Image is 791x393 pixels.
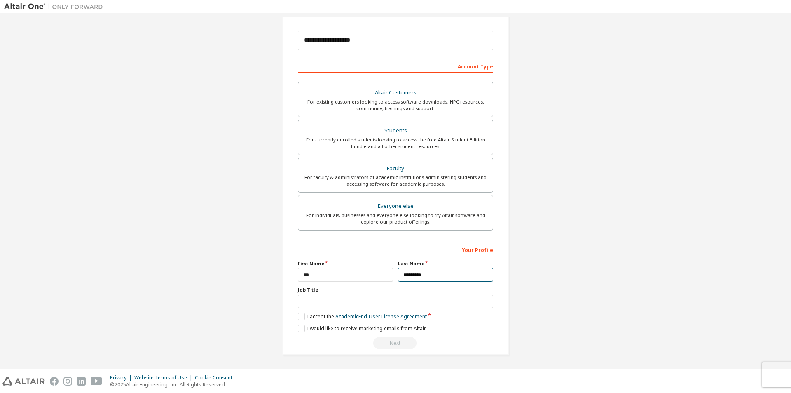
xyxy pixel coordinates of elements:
[298,260,393,267] label: First Name
[335,313,427,320] a: Academic End-User License Agreement
[91,377,103,386] img: youtube.svg
[303,99,488,112] div: For existing customers looking to access software downloads, HPC resources, community, trainings ...
[303,163,488,174] div: Faculty
[298,243,493,256] div: Your Profile
[303,125,488,136] div: Students
[195,374,237,381] div: Cookie Consent
[298,287,493,293] label: Job Title
[298,59,493,73] div: Account Type
[77,377,86,386] img: linkedin.svg
[298,337,493,349] div: Read and acccept EULA to continue
[134,374,195,381] div: Website Terms of Use
[303,212,488,225] div: For individuals, businesses and everyone else looking to try Altair software and explore our prod...
[2,377,45,386] img: altair_logo.svg
[110,381,237,388] p: © 2025 Altair Engineering, Inc. All Rights Reserved.
[4,2,107,11] img: Altair One
[50,377,59,386] img: facebook.svg
[303,87,488,99] div: Altair Customers
[398,260,493,267] label: Last Name
[298,325,426,332] label: I would like to receive marketing emails from Altair
[303,136,488,150] div: For currently enrolled students looking to access the free Altair Student Edition bundle and all ...
[298,313,427,320] label: I accept the
[303,200,488,212] div: Everyone else
[303,174,488,187] div: For faculty & administrators of academic institutions administering students and accessing softwa...
[63,377,72,386] img: instagram.svg
[110,374,134,381] div: Privacy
